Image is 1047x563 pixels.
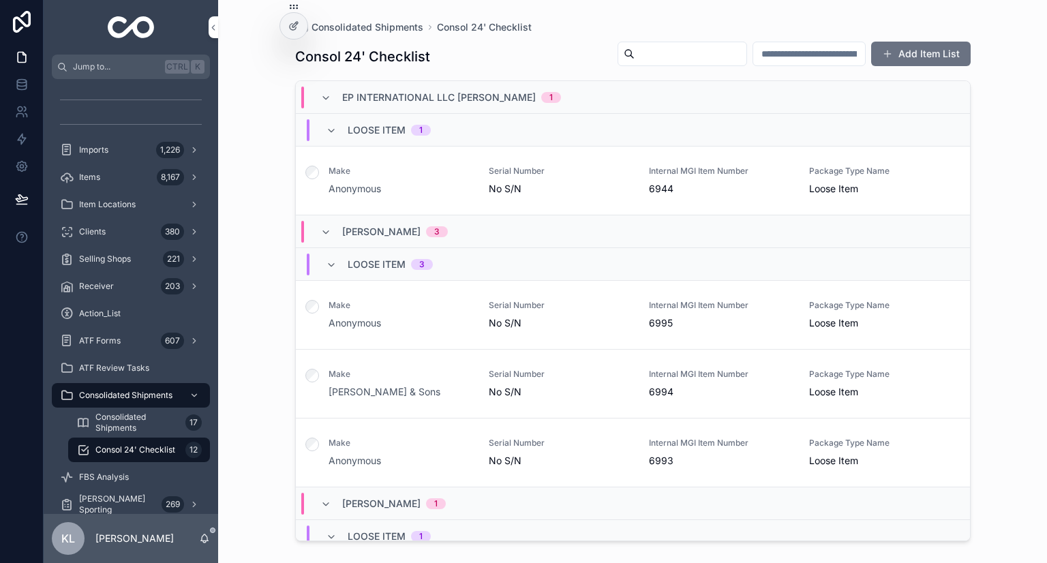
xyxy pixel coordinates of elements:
[489,166,633,177] span: Serial Number
[79,472,129,483] span: FBS Analysis
[162,496,184,513] div: 269
[185,442,202,458] div: 12
[79,281,114,292] span: Receiver
[79,199,136,210] span: Item Locations
[342,225,421,239] span: [PERSON_NAME]
[192,61,203,72] span: K
[649,166,793,177] span: Internal MGI Item Number
[52,465,210,489] a: FBS Analysis
[68,438,210,462] a: Consol 24' Checklist12
[79,493,156,515] span: [PERSON_NAME] Sporting
[52,247,210,271] a: Selling Shops221
[161,278,184,294] div: 203
[108,16,155,38] img: App logo
[52,274,210,299] a: Receiver203
[489,438,633,448] span: Serial Number
[329,438,472,448] span: Make
[79,226,106,237] span: Clients
[329,316,381,330] a: Anonymous
[489,182,633,196] span: No S/N
[809,166,953,177] span: Package Type Name
[329,182,381,196] a: Anonymous
[419,259,425,270] div: 3
[52,138,210,162] a: Imports1,226
[489,369,633,380] span: Serial Number
[419,531,423,542] div: 1
[809,385,953,399] span: Loose Item
[161,333,184,349] div: 607
[489,316,633,330] span: No S/N
[809,316,953,330] span: Loose Item
[79,363,149,374] span: ATF Review Tasks
[649,454,793,468] span: 6993
[185,414,202,431] div: 17
[165,60,189,74] span: Ctrl
[95,412,180,433] span: Consolidated Shipments
[163,251,184,267] div: 221
[342,91,536,104] span: EP International LLC [PERSON_NAME]
[95,444,175,455] span: Consol 24' Checklist
[348,258,406,271] span: Loose Item
[342,497,421,511] span: [PERSON_NAME]
[329,385,440,399] a: [PERSON_NAME] & Sons
[295,20,423,34] a: Consolidated Shipments
[809,454,953,468] span: Loose Item
[312,20,423,34] span: Consolidated Shipments
[61,530,75,547] span: KL
[52,356,210,380] a: ATF Review Tasks
[549,92,553,103] div: 1
[79,335,121,346] span: ATF Forms
[649,300,793,311] span: Internal MGI Item Number
[52,329,210,353] a: ATF Forms607
[95,532,174,545] p: [PERSON_NAME]
[329,369,472,380] span: Make
[52,219,210,244] a: Clients380
[437,20,532,34] a: Consol 24' Checklist
[79,144,108,155] span: Imports
[79,390,172,401] span: Consolidated Shipments
[156,142,184,158] div: 1,226
[79,254,131,264] span: Selling Shops
[73,61,160,72] span: Jump to...
[649,182,793,196] span: 6944
[871,42,971,66] a: Add Item List
[649,369,793,380] span: Internal MGI Item Number
[348,530,406,543] span: Loose Item
[809,369,953,380] span: Package Type Name
[649,316,793,330] span: 6995
[161,224,184,240] div: 380
[329,166,472,177] span: Make
[52,492,210,517] a: [PERSON_NAME] Sporting269
[52,301,210,326] a: Action_List
[79,308,121,319] span: Action_List
[44,79,218,514] div: scrollable content
[489,385,633,399] span: No S/N
[649,385,793,399] span: 6994
[329,300,472,311] span: Make
[296,147,970,215] a: MakeAnonymousSerial NumberNo S/NInternal MGI Item Number6944Package Type NameLoose Item
[296,281,970,350] a: MakeAnonymousSerial NumberNo S/NInternal MGI Item Number6995Package Type NameLoose Item
[157,169,184,185] div: 8,167
[489,300,633,311] span: Serial Number
[649,438,793,448] span: Internal MGI Item Number
[434,226,440,237] div: 3
[809,300,953,311] span: Package Type Name
[329,454,381,468] a: Anonymous
[296,419,970,487] a: MakeAnonymousSerial NumberNo S/NInternal MGI Item Number6993Package Type NameLoose Item
[68,410,210,435] a: Consolidated Shipments17
[296,350,970,419] a: Make[PERSON_NAME] & SonsSerial NumberNo S/NInternal MGI Item Number6994Package Type NameLoose Item
[809,182,953,196] span: Loose Item
[52,55,210,79] button: Jump to...CtrlK
[52,165,210,189] a: Items8,167
[434,498,438,509] div: 1
[348,123,406,137] span: Loose Item
[295,47,430,66] h1: Consol 24' Checklist
[79,172,100,183] span: Items
[809,438,953,448] span: Package Type Name
[52,383,210,408] a: Consolidated Shipments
